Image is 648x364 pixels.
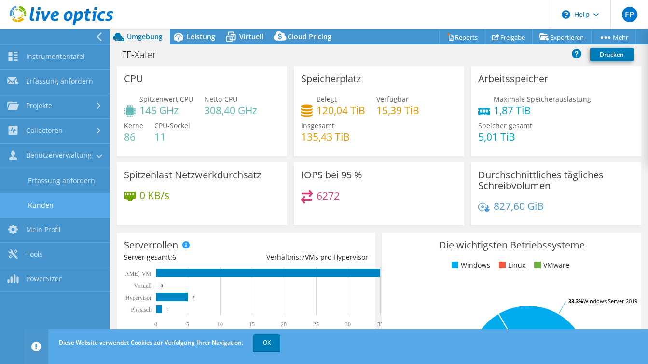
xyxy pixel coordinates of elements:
[301,131,350,142] h4: 135,43 TiB
[317,105,365,116] h4: 120,04 TiB
[478,121,532,130] span: Speicher gesamt
[591,29,636,44] a: Mehr
[562,10,570,19] svg: \n
[389,240,634,250] h3: Die wichtigsten Betriebssysteme
[568,297,583,305] tspan: 33.3%
[246,252,368,262] div: Verhältnis: VMs pro Hypervisor
[496,260,525,271] li: Linux
[117,49,171,60] h1: FF-Xaler
[313,321,319,328] text: 25
[154,321,157,328] text: 0
[622,7,637,22] span: FP
[301,252,305,262] span: 7
[187,32,215,41] span: Leistung
[167,307,169,312] text: 1
[478,170,634,191] h3: Durchschnittliches tägliches Schreibvolumen
[217,321,223,328] text: 10
[139,105,193,116] h4: 145 GHz
[494,94,591,103] span: Maximale Speicherauslastung
[345,321,351,328] text: 30
[485,29,533,44] a: Freigabe
[124,252,246,262] div: Server gesamt:
[494,201,544,211] h4: 827,60 GiB
[439,29,485,44] a: Reports
[478,73,548,84] h3: Arbeitsspeicher
[154,121,190,130] span: CPU-Sockel
[186,321,189,328] text: 5
[301,73,361,84] h3: Speicherplatz
[253,334,280,351] a: OK
[301,170,362,180] h3: IOPS bei 95 %
[288,32,331,41] span: Cloud Pricing
[281,321,287,328] text: 20
[139,190,169,201] h4: 0 KB/s
[376,105,419,116] h4: 15,39 TiB
[134,282,152,289] text: Virtuell
[377,321,383,328] text: 35
[124,121,143,130] span: Kerne
[127,32,163,41] span: Umgebung
[583,297,637,305] tspan: Windows Server 2019
[532,260,569,271] li: VMware
[239,32,263,41] span: Virtuell
[124,73,143,84] h3: CPU
[124,131,143,142] h4: 86
[532,29,592,44] a: Exportieren
[317,94,337,103] span: Belegt
[161,283,163,288] text: 0
[249,321,255,328] text: 15
[376,94,409,103] span: Verfügbar
[590,48,634,61] a: Drucken
[449,260,490,271] li: Windows
[59,338,243,347] span: Diese Website verwendet Cookies zur Verfolgung Ihrer Navigation.
[193,295,195,300] text: 5
[204,94,237,103] span: Netto-CPU
[125,294,152,301] text: Hypervisor
[317,190,340,201] h4: 6272
[301,121,334,130] span: Insgesamt
[204,105,257,116] h4: 308,40 GHz
[478,131,532,142] h4: 5,01 TiB
[131,306,152,313] text: Physisch
[154,131,190,142] h4: 11
[494,105,591,116] h4: 1,87 TiB
[172,252,176,262] span: 6
[124,170,261,180] h3: Spitzenlast Netzwerkdurchsatz
[124,240,178,250] h3: Serverrollen
[139,94,193,103] span: Spitzenwert CPU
